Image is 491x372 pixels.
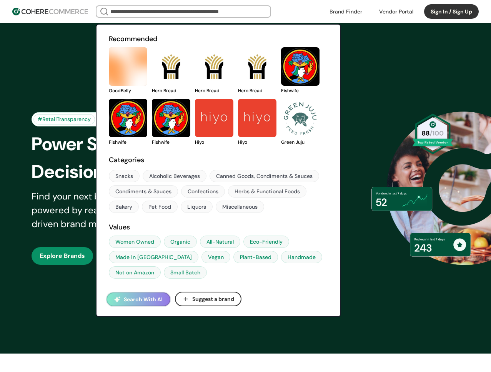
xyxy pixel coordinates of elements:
[175,292,241,306] button: Suggest a brand
[233,251,278,263] a: Plant-Based
[109,185,178,198] a: Condiments & Sauces
[228,185,306,198] a: Herbs & Functional Foods
[115,253,192,261] div: Made in [GEOGRAPHIC_DATA]
[164,236,197,248] a: Organic
[235,188,300,196] div: Herbs & Functional Foods
[187,203,206,211] div: Liquors
[148,203,171,211] div: Pet Food
[95,115,198,123] div: Trusted by 1500+ retailers nationwide
[115,238,154,246] div: Women Owned
[164,266,207,279] a: Small Batch
[149,172,200,180] div: Alcoholic Beverages
[115,188,171,196] div: Condiments & Sauces
[250,238,283,246] div: Eco-Friendly
[288,253,316,261] div: Handmade
[33,114,95,125] div: #RetailTransparency
[115,172,133,180] div: Snacks
[243,236,289,248] a: Eco-Friendly
[115,203,132,211] div: Bakery
[208,253,224,261] div: Vegan
[206,238,234,246] div: All-Natural
[222,203,258,211] div: Miscellaneous
[32,247,93,265] button: Explore Brands
[210,170,319,182] a: Canned Goods, Condiments & Sauces
[201,251,230,263] a: Vegan
[32,130,253,158] div: Power Smarter Retail
[170,269,200,277] div: Small Batch
[281,251,322,263] a: Handmade
[109,222,328,232] h2: Values
[109,201,139,213] a: Bakery
[109,236,161,248] a: Women Owned
[181,201,213,213] a: Liquors
[109,251,198,263] a: Made in [GEOGRAPHIC_DATA]
[142,201,178,213] a: Pet Food
[143,170,206,182] a: Alcoholic Beverages
[32,189,242,231] div: Find your next best-seller with confidence, powered by real retail buyer insights and AI-driven b...
[216,201,264,213] a: Miscellaneous
[107,292,170,306] button: Search With AI
[240,253,271,261] div: Plant-Based
[170,238,190,246] div: Organic
[32,158,253,186] div: Decisions-Instantly
[188,188,218,196] div: Confections
[109,170,140,182] a: Snacks
[200,236,240,248] a: All-Natural
[424,4,479,19] button: Sign In / Sign Up
[115,269,154,277] div: Not on Amazon
[109,34,328,44] h2: Recommended
[109,266,161,279] a: Not on Amazon
[109,155,328,165] h2: Categories
[181,185,225,198] a: Confections
[12,8,88,15] img: Cohere Logo
[216,172,313,180] div: Canned Goods, Condiments & Sauces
